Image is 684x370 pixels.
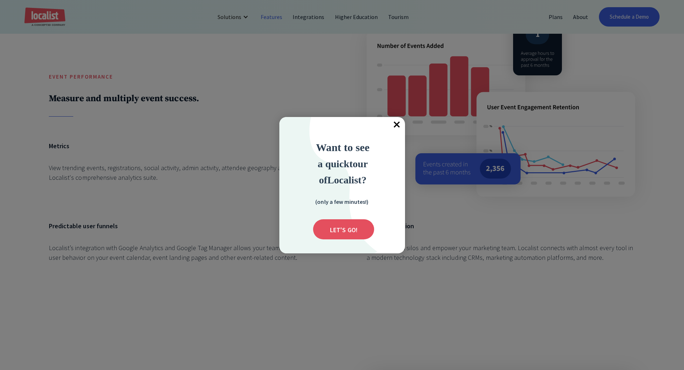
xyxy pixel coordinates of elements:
strong: to [349,158,358,169]
div: Submit [313,219,374,239]
span: × [389,117,405,133]
div: (only a few minutes!) [306,197,378,206]
div: Want to see a quick tour of Localist? [296,139,390,188]
strong: Localist? [327,174,367,186]
strong: ur of [319,158,368,186]
strong: (only a few minutes!) [315,198,368,205]
span: a quick [318,158,349,169]
div: Close popup [389,117,405,133]
strong: Want to see [316,141,369,153]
